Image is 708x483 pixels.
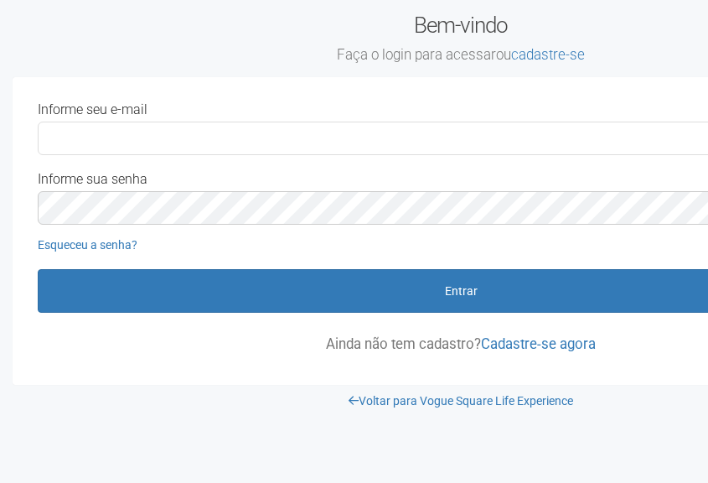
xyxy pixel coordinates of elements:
label: Informe sua senha [38,172,147,187]
a: Voltar para Vogue Square Life Experience [349,394,573,408]
a: cadastre-se [511,46,585,63]
a: Cadastre-se agora [481,335,596,352]
label: Informe seu e-mail [38,102,147,117]
a: Esqueceu a senha? [38,238,137,252]
span: ou [496,46,585,63]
